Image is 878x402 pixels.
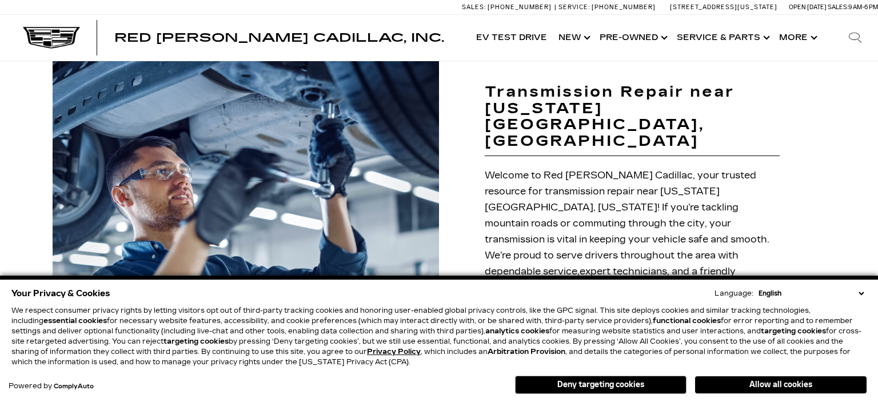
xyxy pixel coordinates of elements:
div: Language: [715,290,753,297]
a: Pre-Owned [594,15,671,61]
span: Sales: [462,3,486,11]
img: Cadillac Dark Logo with Cadillac White Text [23,27,80,49]
span: 9 AM-6 PM [848,3,878,11]
span: Service: [558,3,590,11]
a: EV Test Drive [470,15,553,61]
a: Service & Parts [671,15,773,61]
a: Service: [PHONE_NUMBER] [554,4,658,10]
a: ComplyAuto [54,383,94,390]
strong: Transmission Repair near [US_STATE][GEOGRAPHIC_DATA], [GEOGRAPHIC_DATA] [485,83,735,150]
img: Transmission Repair near Colorado Springs, CO [53,61,439,346]
a: Privacy Policy [367,348,421,356]
select: Language Select [756,288,867,298]
button: Allow all cookies [695,376,867,393]
span: Your Privacy & Cookies [11,285,110,301]
span: Open [DATE] [789,3,827,11]
div: Powered by [9,383,94,390]
strong: essential cookies [43,317,107,325]
span: [PHONE_NUMBER] [488,3,552,11]
span: Sales: [828,3,848,11]
strong: Arbitration Provision [488,348,565,356]
a: Sales: [PHONE_NUMBER] [462,4,554,10]
button: More [773,15,821,61]
a: [STREET_ADDRESS][US_STATE] [670,3,777,11]
strong: analytics cookies [485,327,549,335]
span: [PHONE_NUMBER] [592,3,656,11]
span: Red [PERSON_NAME] Cadillac, Inc. [114,31,444,45]
strong: targeting cookies [761,327,826,335]
a: New [553,15,594,61]
a: Red [PERSON_NAME] Cadillac, Inc. [114,32,444,43]
a: expert technicians [580,266,667,277]
p: We respect consumer privacy rights by letting visitors opt out of third-party tracking cookies an... [11,305,867,367]
strong: functional cookies [653,317,721,325]
p: Welcome to Red [PERSON_NAME] Cadillac, your trusted resource for transmission repair near [US_STA... [485,168,780,312]
button: Deny targeting cookies [515,376,687,394]
strong: targeting cookies [163,337,229,345]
